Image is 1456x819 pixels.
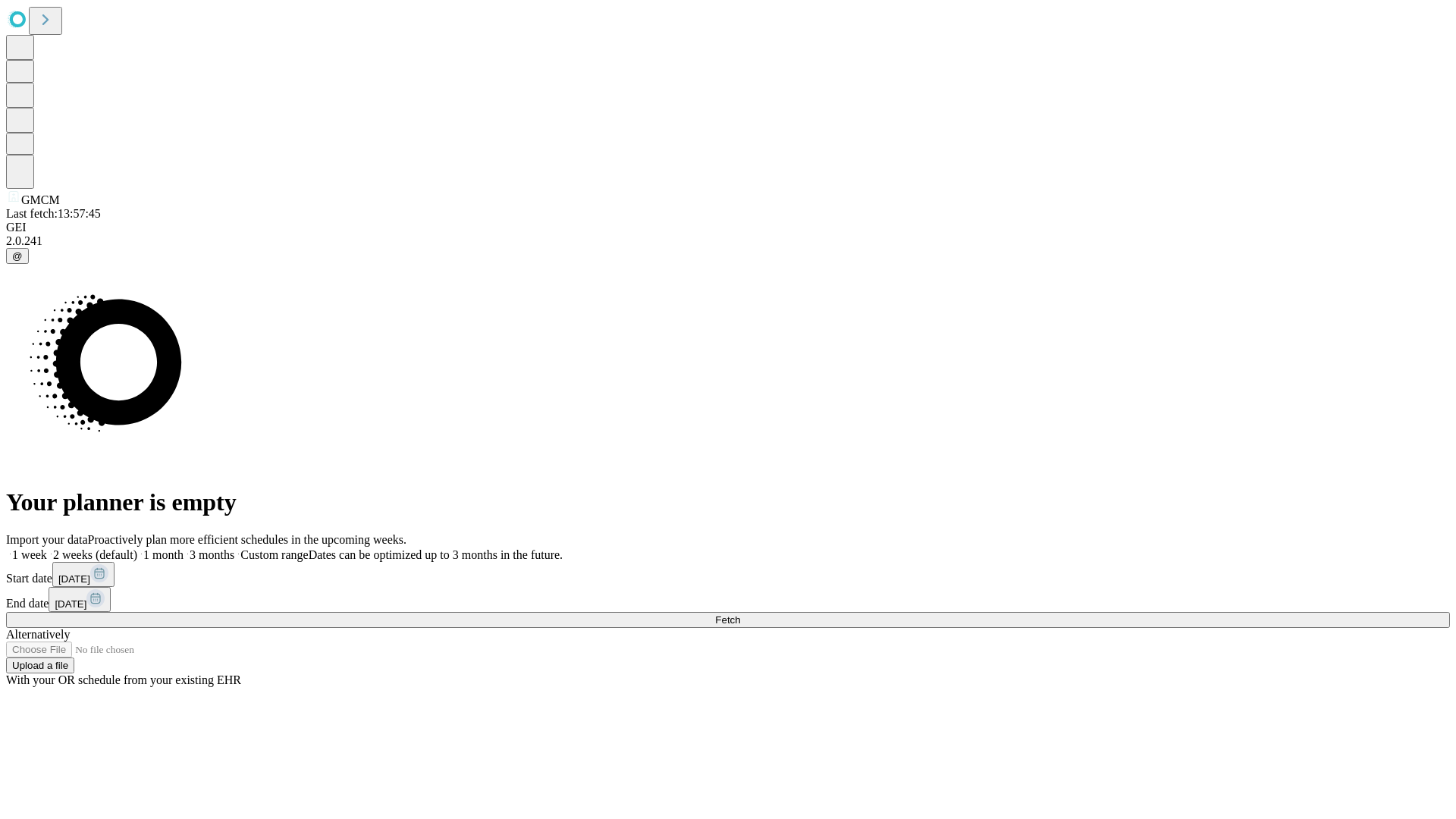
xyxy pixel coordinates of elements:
[12,250,23,262] span: @
[6,207,101,220] span: Last fetch: 13:57:45
[52,562,115,587] button: [DATE]
[12,548,47,561] span: 1 week
[143,548,184,561] span: 1 month
[240,548,308,561] span: Custom range
[55,598,86,610] span: [DATE]
[6,673,241,686] span: With your OR schedule from your existing EHR
[6,587,1450,612] div: End date
[6,234,1450,248] div: 2.0.241
[6,562,1450,587] div: Start date
[6,657,74,673] button: Upload a file
[190,548,234,561] span: 3 months
[49,587,111,612] button: [DATE]
[715,614,740,626] span: Fetch
[58,573,90,585] span: [DATE]
[6,488,1450,516] h1: Your planner is empty
[6,533,88,546] span: Import your data
[6,248,29,264] button: @
[6,612,1450,628] button: Fetch
[53,548,137,561] span: 2 weeks (default)
[6,628,70,641] span: Alternatively
[21,193,60,206] span: GMCM
[6,221,1450,234] div: GEI
[309,548,563,561] span: Dates can be optimized up to 3 months in the future.
[88,533,406,546] span: Proactively plan more efficient schedules in the upcoming weeks.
